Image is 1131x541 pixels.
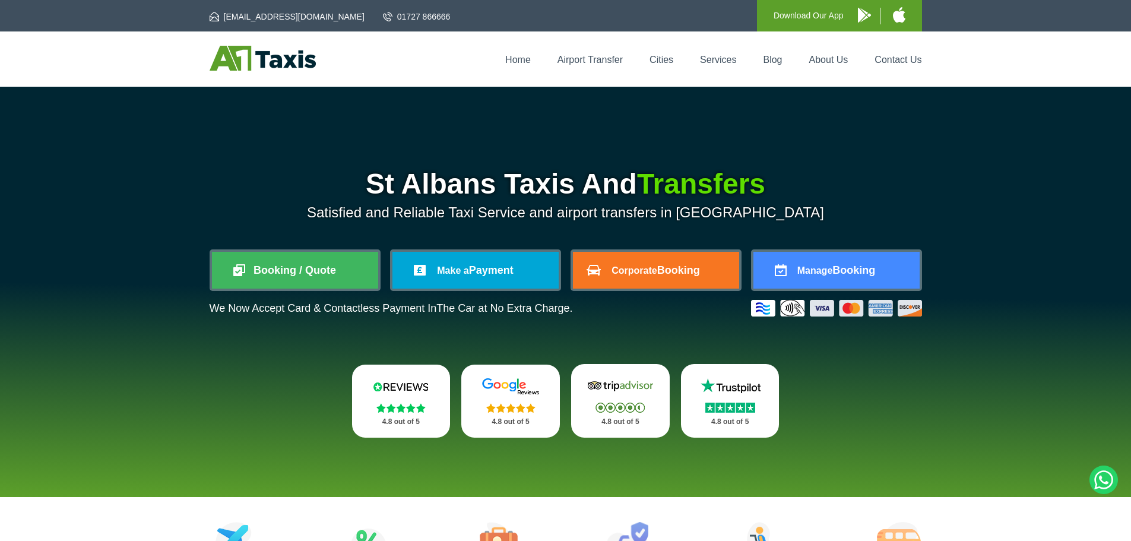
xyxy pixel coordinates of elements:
a: 01727 866666 [383,11,451,23]
a: [EMAIL_ADDRESS][DOMAIN_NAME] [210,11,365,23]
p: We Now Accept Card & Contactless Payment In [210,302,573,315]
img: Stars [486,403,536,413]
a: Google Stars 4.8 out of 5 [461,365,560,438]
a: Contact Us [875,55,921,65]
a: Home [505,55,531,65]
img: A1 Taxis Android App [858,8,871,23]
span: Manage [797,265,833,276]
p: Download Our App [774,8,844,23]
span: Transfers [637,168,765,200]
img: Credit And Debit Cards [751,300,922,317]
p: 4.8 out of 5 [474,415,547,429]
a: Reviews.io Stars 4.8 out of 5 [352,365,451,438]
p: Satisfied and Reliable Taxi Service and airport transfers in [GEOGRAPHIC_DATA] [210,204,922,221]
a: CorporateBooking [573,252,739,289]
span: Make a [437,265,468,276]
img: Stars [376,403,426,413]
span: Corporate [612,265,657,276]
img: Trustpilot [695,377,766,395]
img: Google [475,378,546,396]
p: 4.8 out of 5 [584,415,657,429]
img: A1 Taxis iPhone App [893,7,905,23]
a: Cities [650,55,673,65]
a: ManageBooking [753,252,920,289]
a: Services [700,55,736,65]
a: Airport Transfer [557,55,623,65]
h1: St Albans Taxis And [210,170,922,198]
span: The Car at No Extra Charge. [436,302,572,314]
img: Stars [705,403,755,413]
img: Tripadvisor [585,377,656,395]
img: Reviews.io [365,378,436,396]
p: 4.8 out of 5 [694,415,766,429]
img: Stars [595,403,645,413]
a: Make aPayment [392,252,559,289]
a: Booking / Quote [212,252,378,289]
a: Tripadvisor Stars 4.8 out of 5 [571,364,670,438]
img: A1 Taxis St Albans LTD [210,46,316,71]
a: Trustpilot Stars 4.8 out of 5 [681,364,780,438]
a: About Us [809,55,848,65]
a: Blog [763,55,782,65]
p: 4.8 out of 5 [365,415,438,429]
